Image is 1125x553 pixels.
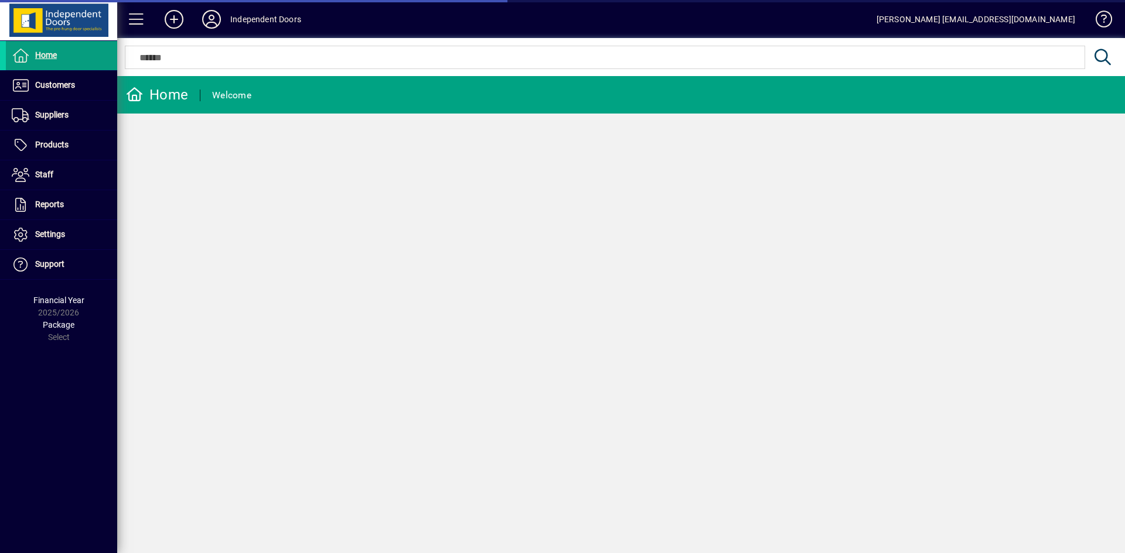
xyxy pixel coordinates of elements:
[6,190,117,219] a: Reports
[35,80,75,90] span: Customers
[1087,2,1110,40] a: Knowledge Base
[35,110,69,119] span: Suppliers
[35,170,53,179] span: Staff
[877,10,1075,29] div: [PERSON_NAME] [EMAIL_ADDRESS][DOMAIN_NAME]
[126,85,188,104] div: Home
[35,200,64,209] span: Reports
[33,296,84,305] span: Financial Year
[6,130,117,160] a: Products
[193,9,230,30] button: Profile
[6,160,117,190] a: Staff
[43,320,74,329] span: Package
[6,101,117,130] a: Suppliers
[35,50,57,60] span: Home
[35,259,64,269] span: Support
[230,10,301,29] div: Independent Doors
[212,86,251,105] div: Welcome
[6,220,117,249] a: Settings
[6,250,117,279] a: Support
[6,71,117,100] a: Customers
[155,9,193,30] button: Add
[35,140,69,149] span: Products
[35,229,65,239] span: Settings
